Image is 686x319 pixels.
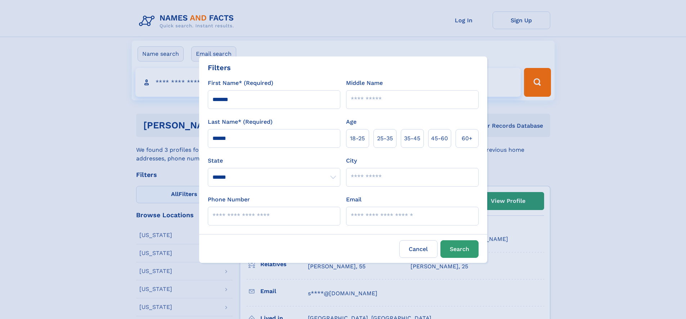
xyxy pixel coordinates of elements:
[208,156,340,165] label: State
[346,195,362,204] label: Email
[346,118,357,126] label: Age
[399,240,438,258] label: Cancel
[462,134,472,143] span: 60+
[377,134,393,143] span: 25‑35
[208,79,273,87] label: First Name* (Required)
[431,134,448,143] span: 45‑60
[346,79,383,87] label: Middle Name
[208,118,273,126] label: Last Name* (Required)
[404,134,420,143] span: 35‑45
[440,240,479,258] button: Search
[208,62,231,73] div: Filters
[350,134,365,143] span: 18‑25
[208,195,250,204] label: Phone Number
[346,156,357,165] label: City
